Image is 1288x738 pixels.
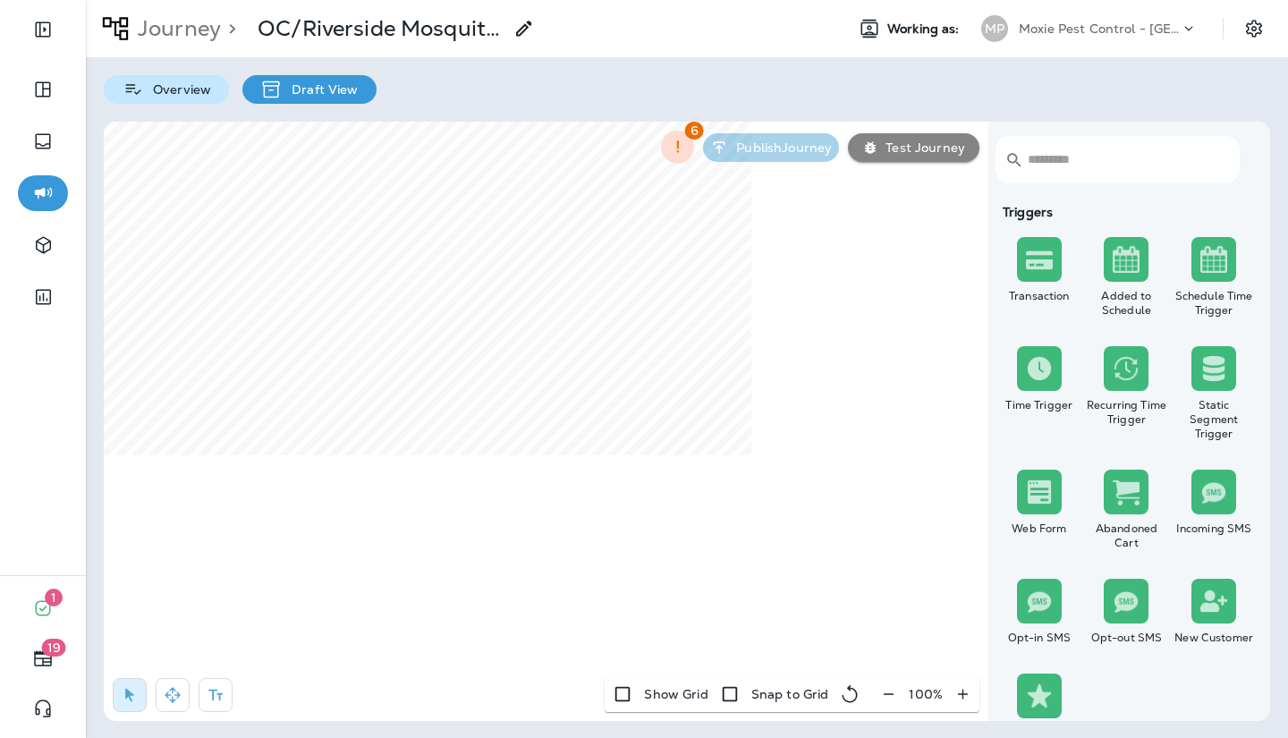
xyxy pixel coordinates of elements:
div: Opt-out SMS [1087,631,1167,645]
p: Moxie Pest Control - [GEOGRAPHIC_DATA] [1019,21,1180,36]
span: 19 [42,639,66,657]
p: OC/Riverside Mosquito 2025 [258,15,503,42]
p: Journey [131,15,221,42]
div: Opt-in SMS [999,631,1080,645]
div: Time Trigger [999,398,1080,412]
span: 6 [685,122,704,140]
div: Triggers [996,205,1258,219]
div: Recurring Time Trigger [1087,398,1167,427]
p: 100 % [909,687,943,701]
div: Incoming SMS [1174,522,1254,536]
div: Abandoned Cart [1087,522,1167,550]
div: New Customer [1174,631,1254,645]
div: Transaction [999,289,1080,303]
p: Draft View [283,82,358,97]
div: Web Form [999,522,1080,536]
div: Schedule Time Trigger [1174,289,1254,318]
p: Test Journey [878,140,965,155]
div: MP [981,15,1008,42]
button: Expand Sidebar [18,12,68,47]
button: Test Journey [848,133,979,162]
p: Show Grid [644,687,708,701]
p: Overview [144,82,211,97]
p: Snap to Grid [751,687,829,701]
button: Settings [1238,13,1270,45]
div: Added to Schedule [1087,289,1167,318]
button: 19 [18,640,68,676]
span: 1 [45,589,63,607]
span: Working as: [887,21,963,37]
p: > [221,15,236,42]
div: Static Segment Trigger [1174,398,1254,441]
button: 1 [18,590,68,626]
